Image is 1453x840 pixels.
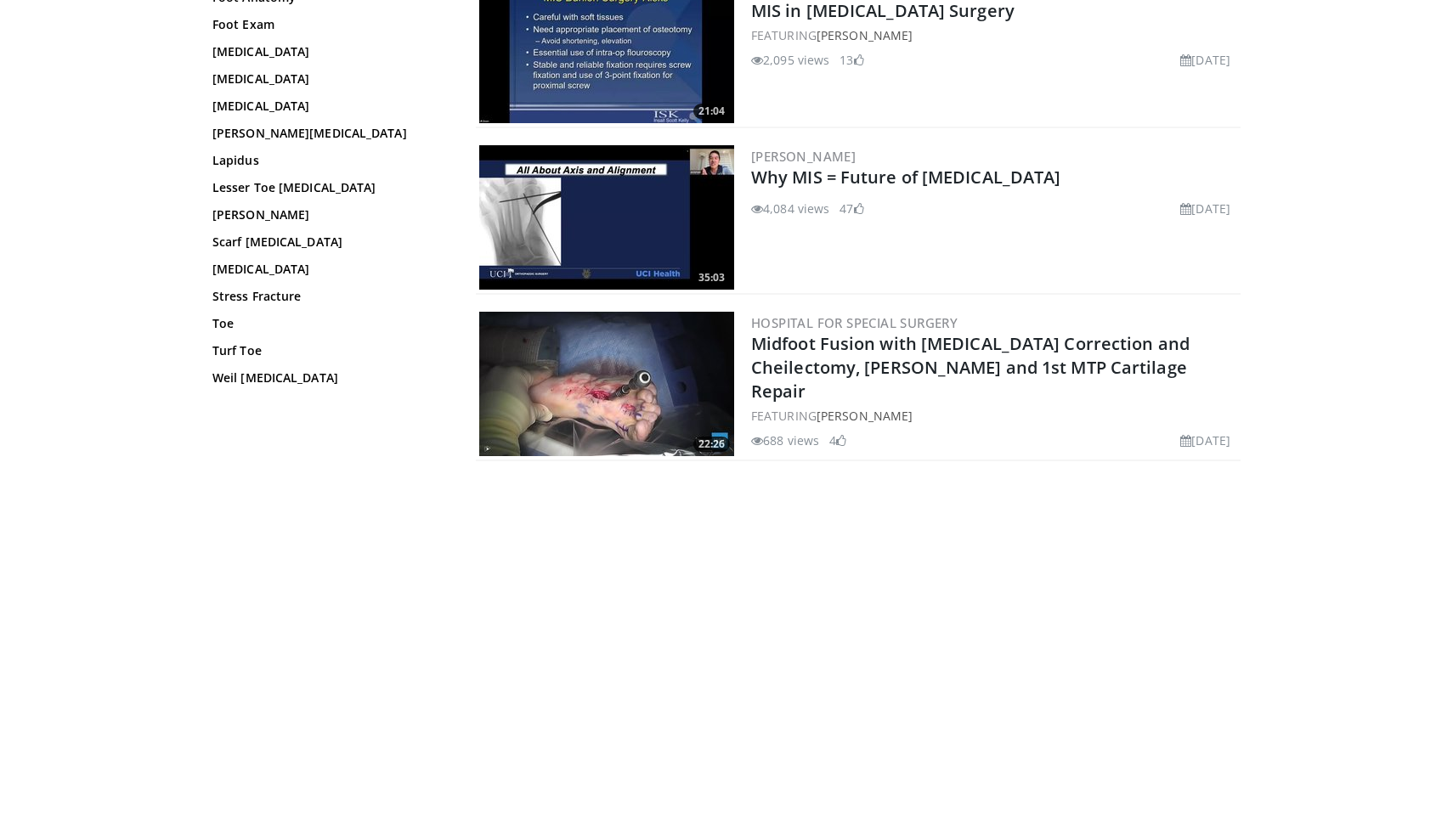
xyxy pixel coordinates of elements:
[751,314,958,331] a: Hospital for Special Surgery
[212,43,442,60] a: [MEDICAL_DATA]
[212,315,442,332] a: Toe
[212,288,442,305] a: Stress Fracture
[1180,200,1230,217] li: [DATE]
[1180,431,1230,449] li: [DATE]
[212,70,442,87] a: [MEDICAL_DATA]
[212,125,442,142] a: [PERSON_NAME][MEDICAL_DATA]
[479,312,734,456] img: 14c3a852-43c5-4ae0-8d7d-0bffdf1a4400.300x170_q85_crop-smart_upscale.jpg
[751,200,829,217] li: 4,084 views
[212,179,442,196] a: Lesser Toe [MEDICAL_DATA]
[751,166,1060,189] a: Why MIS = Future of [MEDICAL_DATA]
[212,261,442,278] a: [MEDICAL_DATA]
[751,332,1190,403] a: Midfoot Fusion with [MEDICAL_DATA] Correction and Cheilectomy, [PERSON_NAME] and 1st MTP Cartilag...
[479,145,734,290] img: d2ad2a79-9ed4-4a84-b0ca-be5628b646eb.300x170_q85_crop-smart_upscale.jpg
[693,104,730,119] span: 21:04
[751,407,1237,425] div: FEATURING
[751,26,1237,44] div: FEATURING
[817,27,913,43] a: [PERSON_NAME]
[212,369,442,386] a: Weil [MEDICAL_DATA]
[479,145,734,290] a: 35:03
[817,408,913,424] a: [PERSON_NAME]
[840,51,863,69] li: 13
[751,51,829,69] li: 2,095 views
[479,312,734,456] a: 22:26
[829,431,846,449] li: 4
[212,342,442,359] a: Turf Toe
[693,437,730,452] span: 22:26
[212,16,442,33] a: Foot Exam
[212,98,442,115] a: [MEDICAL_DATA]
[840,200,863,217] li: 47
[212,234,442,251] a: Scarf [MEDICAL_DATA]
[751,431,819,449] li: 688 views
[212,152,442,169] a: Lapidus
[751,148,856,165] a: [PERSON_NAME]
[212,206,442,223] a: [PERSON_NAME]
[1180,51,1230,69] li: [DATE]
[693,270,730,285] span: 35:03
